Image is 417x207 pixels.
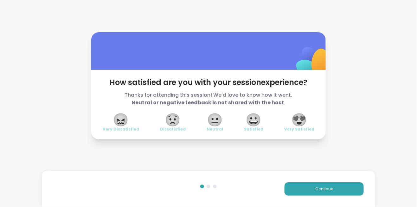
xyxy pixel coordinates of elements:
[165,114,181,125] span: 😟
[315,186,333,192] span: Continue
[285,182,364,196] button: Continue
[207,114,223,125] span: 😐
[207,127,223,132] span: Neutral
[103,91,314,107] span: Thanks for attending this session! We'd love to know how it went.
[246,114,262,125] span: 😀
[292,114,307,125] span: 😍
[132,99,285,106] b: Neutral or negative feedback is not shared with the host.
[103,127,139,132] span: Very Dissatisfied
[281,31,344,94] img: ShareWell Logomark
[284,127,314,132] span: Very Satisfied
[244,127,263,132] span: Satisfied
[160,127,186,132] span: Dissatisfied
[103,77,314,88] span: How satisfied are you with your session experience?
[113,114,129,125] span: 😖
